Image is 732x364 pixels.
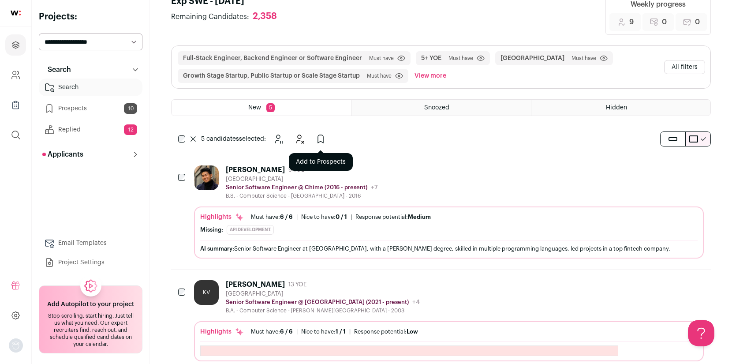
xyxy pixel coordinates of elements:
[371,184,378,191] span: +7
[9,338,23,353] img: nopic.png
[531,100,710,116] a: Hidden
[11,11,21,15] img: wellfound-shorthand-0d5821cbd27db2630d0214b213865d53afaa358527fdda9d0ea32b1df1b89c2c.svg
[226,176,378,183] div: [GEOGRAPHIC_DATA]
[39,79,142,96] a: Search
[251,328,418,335] ul: | |
[194,280,704,361] a: KV [PERSON_NAME] 13 YOE [GEOGRAPHIC_DATA] Senior Software Engineer @ [GEOGRAPHIC_DATA] (2021 - pr...
[5,94,26,116] a: Company Lists
[288,166,304,173] span: 9 YOE
[200,246,234,251] span: AI summary:
[9,338,23,353] button: Open dropdown
[336,214,347,220] span: 0 / 1
[301,328,346,335] div: Nice to have:
[226,307,420,314] div: B.A. - Computer Science - [PERSON_NAME][GEOGRAPHIC_DATA] - 2003
[354,328,418,335] div: Response potential:
[413,69,448,83] button: View more
[200,213,244,221] div: Highlights
[39,121,142,139] a: Replied12
[312,130,329,148] button: Add to Prospects
[39,61,142,79] button: Search
[183,54,362,63] button: Full-Stack Engineer, Backend Engineer or Software Engineer
[248,105,261,111] span: New
[251,328,293,335] div: Must have:
[226,192,378,199] div: B.S. - Computer Science - [GEOGRAPHIC_DATA] - 2016
[45,312,137,348] div: Stop scrolling, start hiring. Just tell us what you need. Our expert recruiters find, reach out, ...
[39,146,142,163] button: Applicants
[280,214,293,220] span: 6 / 6
[301,214,347,221] div: Nice to have:
[227,225,274,235] div: API development
[369,55,394,62] span: Must have
[39,100,142,117] a: Prospects10
[606,105,627,111] span: Hidden
[39,11,142,23] h2: Projects:
[194,165,219,190] img: 018d7f95cc67039596116cbdcd600153ee2112eee17de0479e709ba5809e22f9
[424,105,449,111] span: Snoozed
[201,136,239,142] span: 5 candidates
[226,290,420,297] div: [GEOGRAPHIC_DATA]
[5,64,26,86] a: Company and ATS Settings
[407,329,418,334] span: Low
[47,300,134,309] h2: Add Autopilot to your project
[288,281,306,288] span: 13 YOE
[253,11,277,22] div: 2,358
[695,17,700,27] span: 0
[412,299,420,305] span: +4
[226,184,367,191] p: Senior Software Engineer @ Chime (2016 - present)
[251,214,293,221] div: Must have:
[39,254,142,271] a: Project Settings
[39,234,142,252] a: Email Templates
[5,34,26,56] a: Projects
[226,299,409,306] p: Senior Software Engineer @ [GEOGRAPHIC_DATA] (2021 - present)
[662,17,667,27] span: 0
[194,165,704,259] a: [PERSON_NAME] 9 YOE [GEOGRAPHIC_DATA] Senior Software Engineer @ Chime (2016 - present) +7 B.S. -...
[664,60,705,74] button: All filters
[226,280,285,289] div: [PERSON_NAME]
[171,11,249,22] span: Remaining Candidates:
[194,280,219,305] div: KV
[251,214,431,221] ul: | |
[39,285,142,353] a: Add Autopilot to your project Stop scrolling, start hiring. Just tell us what you need. Our exper...
[266,103,275,112] span: 5
[226,165,285,174] div: [PERSON_NAME]
[367,72,392,79] span: Must have
[124,103,137,114] span: 10
[124,124,137,135] span: 12
[448,55,473,62] span: Must have
[200,244,698,253] div: Senior Software Engineer at [GEOGRAPHIC_DATA], with a [PERSON_NAME] degree, skilled in multiple p...
[291,130,308,148] button: Hide
[351,100,530,116] a: Snoozed
[200,226,223,233] div: Missing:
[336,329,346,334] span: 1 / 1
[571,55,596,62] span: Must have
[421,54,441,63] button: 5+ YOE
[688,320,714,346] iframe: Help Scout Beacon - Open
[408,214,431,220] span: Medium
[42,149,83,160] p: Applicants
[280,329,293,334] span: 6 / 6
[269,130,287,148] button: Snooze
[201,135,266,143] span: selected:
[500,54,564,63] button: [GEOGRAPHIC_DATA]
[183,71,360,80] button: Growth Stage Startup, Public Startup or Scale Stage Startup
[200,327,244,336] div: Highlights
[629,17,634,27] span: 9
[289,153,353,171] div: Add to Prospects
[42,64,71,75] p: Search
[355,214,431,221] div: Response potential:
